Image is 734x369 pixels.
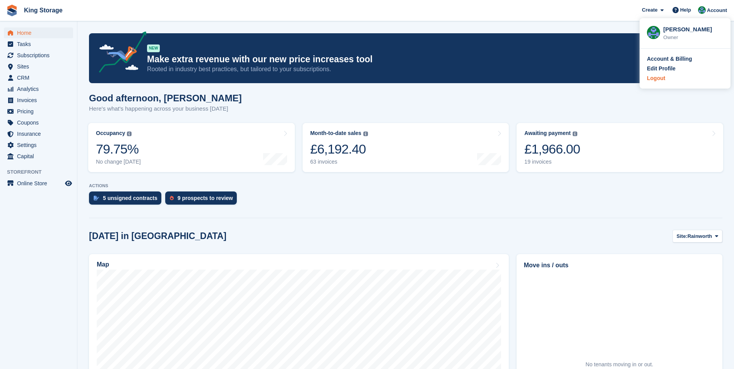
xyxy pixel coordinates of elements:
a: Edit Profile [647,65,723,73]
img: John King [698,6,706,14]
img: contract_signature_icon-13c848040528278c33f63329250d36e43548de30e8caae1d1a13099fd9432cc5.svg [94,196,99,200]
img: John King [647,26,660,39]
a: menu [4,95,73,106]
div: Edit Profile [647,65,676,73]
div: Owner [663,34,723,41]
span: Home [17,27,63,38]
a: menu [4,84,73,94]
h2: Map [97,261,109,268]
img: icon-info-grey-7440780725fd019a000dd9b08b2336e03edf1995a4989e88bcd33f0948082b44.svg [573,132,577,136]
a: menu [4,72,73,83]
span: Help [680,6,691,14]
span: Invoices [17,95,63,106]
span: Storefront [7,168,77,176]
span: Online Store [17,178,63,189]
a: Occupancy 79.75% No change [DATE] [88,123,295,172]
a: menu [4,61,73,72]
div: Occupancy [96,130,125,137]
div: 19 invoices [524,159,580,165]
a: menu [4,39,73,50]
a: menu [4,50,73,61]
span: CRM [17,72,63,83]
a: Awaiting payment £1,966.00 19 invoices [517,123,723,172]
a: Logout [647,74,723,82]
span: Tasks [17,39,63,50]
span: Site: [677,232,688,240]
a: Preview store [64,179,73,188]
p: Rooted in industry best practices, but tailored to your subscriptions. [147,65,655,73]
a: menu [4,106,73,117]
div: Account & Billing [647,55,692,63]
button: Site: Rainworth [672,230,722,243]
div: £6,192.40 [310,141,368,157]
a: menu [4,140,73,150]
span: Create [642,6,657,14]
div: No change [DATE] [96,159,141,165]
img: icon-info-grey-7440780725fd019a000dd9b08b2336e03edf1995a4989e88bcd33f0948082b44.svg [127,132,132,136]
div: 9 prospects to review [178,195,233,201]
a: menu [4,117,73,128]
a: menu [4,27,73,38]
span: Settings [17,140,63,150]
div: 5 unsigned contracts [103,195,157,201]
div: £1,966.00 [524,141,580,157]
div: [PERSON_NAME] [663,25,723,32]
span: Sites [17,61,63,72]
h2: Move ins / outs [524,261,715,270]
div: Logout [647,74,665,82]
img: price-adjustments-announcement-icon-8257ccfd72463d97f412b2fc003d46551f7dbcb40ab6d574587a9cd5c0d94... [92,31,147,75]
p: ACTIONS [89,183,722,188]
img: prospect-51fa495bee0391a8d652442698ab0144808aea92771e9ea1ae160a38d050c398.svg [170,196,174,200]
p: Make extra revenue with our new price increases tool [147,54,655,65]
a: 9 prospects to review [165,191,241,208]
a: menu [4,128,73,139]
span: Pricing [17,106,63,117]
p: Here's what's happening across your business [DATE] [89,104,242,113]
h1: Good afternoon, [PERSON_NAME] [89,93,242,103]
span: Capital [17,151,63,162]
img: stora-icon-8386f47178a22dfd0bd8f6a31ec36ba5ce8667c1dd55bd0f319d3a0aa187defe.svg [6,5,18,16]
div: Month-to-date sales [310,130,361,137]
div: No tenants moving in or out. [585,360,653,369]
span: Rainworth [688,232,712,240]
span: Subscriptions [17,50,63,61]
a: 5 unsigned contracts [89,191,165,208]
span: Insurance [17,128,63,139]
a: Account & Billing [647,55,723,63]
div: Awaiting payment [524,130,571,137]
a: menu [4,151,73,162]
a: menu [4,178,73,189]
h2: [DATE] in [GEOGRAPHIC_DATA] [89,231,226,241]
div: 63 invoices [310,159,368,165]
span: Account [707,7,727,14]
span: Coupons [17,117,63,128]
span: Analytics [17,84,63,94]
div: NEW [147,44,160,52]
div: 79.75% [96,141,141,157]
img: icon-info-grey-7440780725fd019a000dd9b08b2336e03edf1995a4989e88bcd33f0948082b44.svg [363,132,368,136]
a: Month-to-date sales £6,192.40 63 invoices [303,123,509,172]
a: King Storage [21,4,66,17]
